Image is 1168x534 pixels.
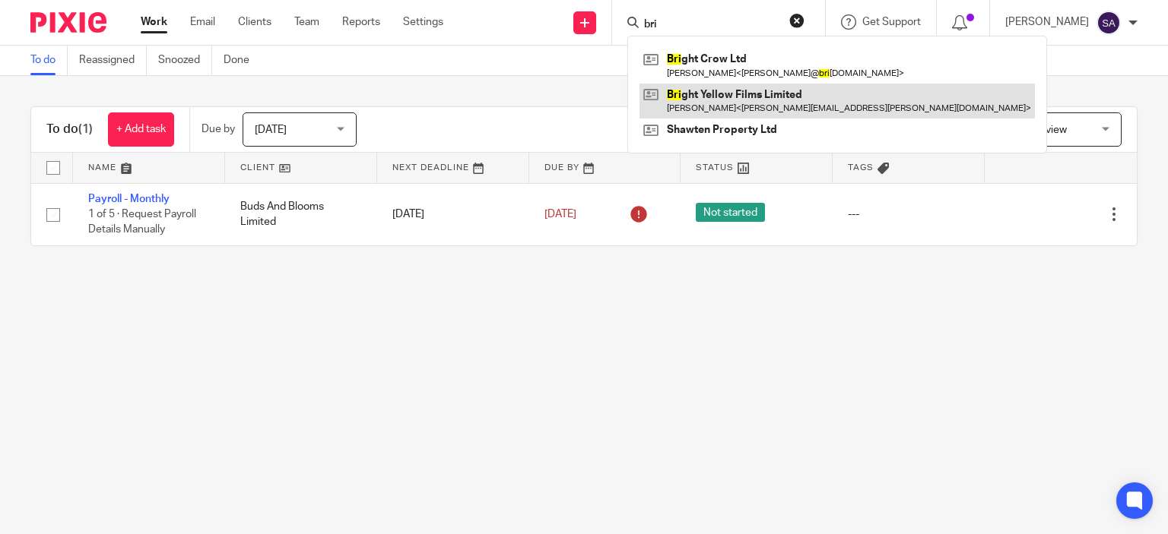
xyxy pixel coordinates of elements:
span: [DATE] [255,125,287,135]
a: Work [141,14,167,30]
a: Reassigned [79,46,147,75]
span: [DATE] [544,209,576,220]
a: Reports [342,14,380,30]
span: Not started [696,203,765,222]
span: Tags [848,163,874,172]
span: 1 of 5 · Request Payroll Details Manually [88,209,196,235]
p: [PERSON_NAME] [1005,14,1089,30]
img: svg%3E [1097,11,1121,35]
a: Settings [403,14,443,30]
span: Get Support [862,17,921,27]
a: Snoozed [158,46,212,75]
td: Buds And Blooms Limited [225,183,377,245]
div: --- [848,207,970,222]
a: Done [224,46,261,75]
a: Payroll - Monthly [88,194,170,204]
td: [DATE] [377,183,529,245]
a: + Add task [108,112,174,147]
h1: To do [46,122,93,137]
img: Pixie [30,12,106,33]
button: Clear [789,13,805,28]
span: (1) [78,123,93,135]
p: Due by [202,122,235,137]
a: Team [294,14,319,30]
a: Email [190,14,215,30]
input: Search [643,18,779,32]
a: Clients [238,14,271,30]
a: To do [30,46,68,75]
